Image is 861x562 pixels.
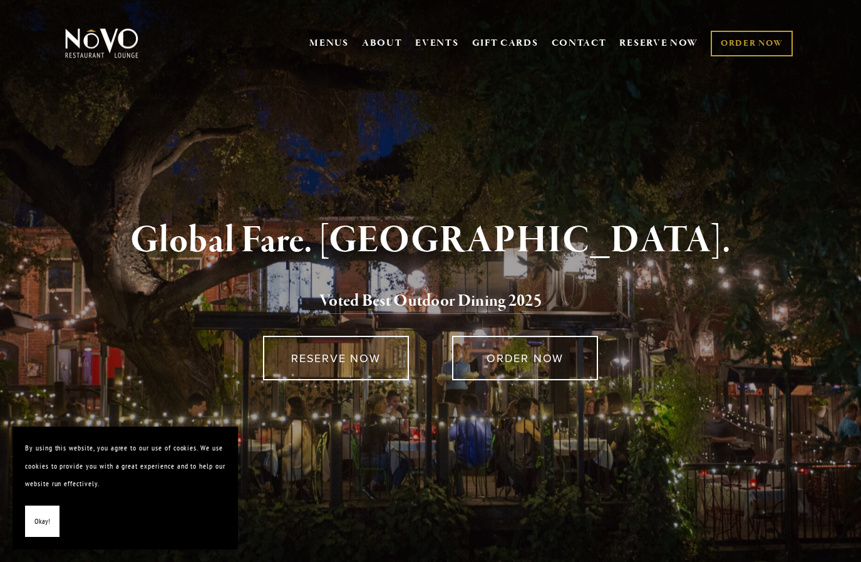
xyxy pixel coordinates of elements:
strong: Global Fare. [GEOGRAPHIC_DATA]. [130,217,731,264]
a: EVENTS [415,37,458,49]
a: GIFT CARDS [472,31,539,55]
img: Novo Restaurant &amp; Lounge [63,28,141,59]
span: Okay! [34,513,50,531]
a: Voted Best Outdoor Dining 202 [319,290,534,314]
a: ORDER NOW [711,31,793,56]
a: RESERVE NOW [619,31,698,55]
section: Cookie banner [13,427,238,549]
p: By using this website, you agree to our use of cookies. We use cookies to provide you with a grea... [25,439,225,493]
a: RESERVE NOW [263,336,409,380]
a: CONTACT [552,31,607,55]
h2: 5 [85,288,776,315]
button: Okay! [25,506,59,538]
a: ORDER NOW [452,336,598,380]
a: ABOUT [362,37,403,49]
a: MENUS [309,37,349,49]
